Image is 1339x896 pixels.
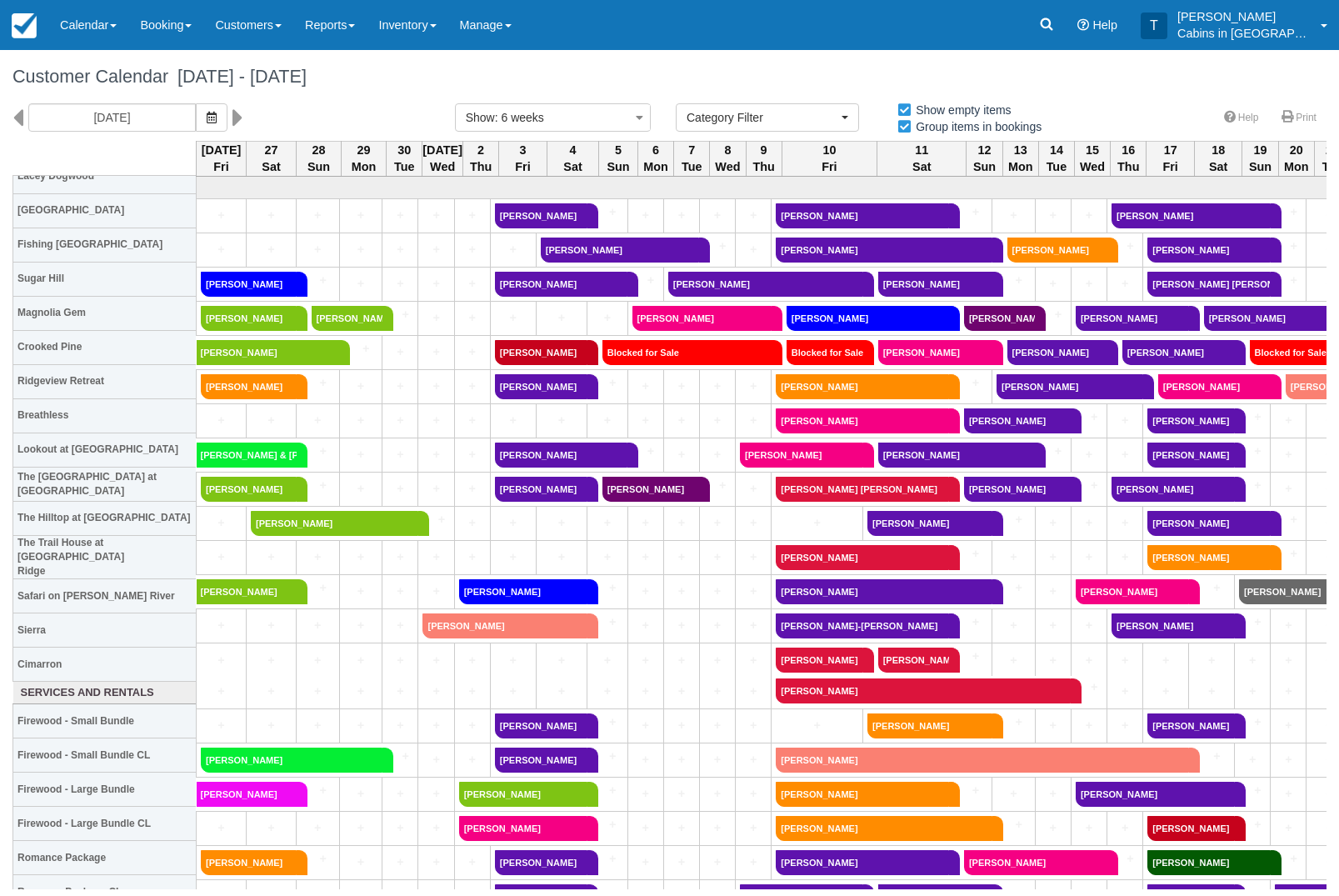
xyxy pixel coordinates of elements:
a: + [344,683,378,700]
a: + [1235,477,1267,494]
span: : 6 weeks [495,111,544,124]
a: + [592,683,622,700]
a: + [949,545,987,563]
a: [PERSON_NAME] [495,203,587,228]
a: [PERSON_NAME] [1147,408,1234,433]
a: [PERSON_NAME] [776,374,949,399]
a: + [387,617,413,634]
a: + [1112,652,1138,669]
a: + [704,548,731,566]
a: + [1040,583,1067,600]
a: + [251,207,292,224]
a: + [632,514,659,532]
a: + [297,443,335,460]
a: + [1040,652,1067,669]
a: [PERSON_NAME] [495,477,587,502]
a: [PERSON_NAME] [PERSON_NAME] [776,477,949,502]
a: [PERSON_NAME] [602,477,700,502]
a: Services and Rentals [17,685,192,701]
a: + [459,378,486,395]
a: + [1071,678,1102,696]
a: + [344,275,378,293]
a: + [592,412,622,429]
a: + [344,241,378,258]
a: + [201,207,242,224]
a: + [344,583,378,600]
a: + [1112,412,1138,429]
a: + [1275,652,1302,669]
a: + [668,378,695,395]
a: + [301,548,335,566]
a: + [495,683,532,700]
button: Category Filter [676,103,859,132]
a: + [949,374,987,392]
a: + [949,203,987,221]
a: + [1076,446,1102,463]
a: + [459,446,486,463]
a: + [387,343,413,361]
a: + [592,652,622,669]
a: + [1147,652,1184,669]
a: + [1271,238,1302,255]
a: [PERSON_NAME] [422,613,587,638]
a: + [387,548,413,566]
button: Show: 6 weeks [455,103,651,132]
a: + [949,613,987,631]
a: + [459,207,486,224]
a: + [1271,545,1302,563]
label: Group items in bookings [897,114,1052,139]
a: + [422,275,449,293]
a: + [387,207,413,224]
a: + [632,617,659,634]
a: + [740,683,767,700]
span: Group items in bookings [897,120,1055,132]
a: + [344,548,378,566]
a: + [495,514,532,532]
a: [PERSON_NAME] [776,678,1071,703]
a: + [251,683,292,700]
a: [PERSON_NAME] [495,340,587,365]
a: [PERSON_NAME] [459,579,587,604]
a: + [201,683,242,700]
a: [PERSON_NAME] [776,238,992,263]
a: + [422,378,449,395]
a: [PERSON_NAME] [1076,579,1189,604]
a: + [1076,652,1102,669]
a: [PERSON_NAME] [997,374,1143,399]
a: + [1071,477,1102,494]
a: [PERSON_NAME] [1147,238,1270,263]
a: + [1112,514,1138,532]
a: + [459,343,486,361]
a: [PERSON_NAME] [PERSON_NAME] [1147,272,1270,297]
a: + [632,583,659,600]
a: [PERSON_NAME] [1112,203,1271,228]
a: + [387,241,413,258]
a: [PERSON_NAME] [964,477,1071,502]
a: + [699,238,731,255]
a: [PERSON_NAME] [878,648,949,673]
a: + [301,241,335,258]
a: [PERSON_NAME] [1007,238,1107,263]
a: + [495,652,532,669]
a: + [1271,203,1302,221]
a: [PERSON_NAME] [878,340,992,365]
a: [PERSON_NAME] [776,203,949,228]
a: [PERSON_NAME] [1076,306,1189,331]
a: + [1275,617,1302,634]
a: + [201,652,242,669]
a: [PERSON_NAME] [740,443,862,468]
span: Help [1092,18,1117,32]
a: + [495,241,532,258]
a: [PERSON_NAME] [878,443,1036,468]
a: + [201,241,242,258]
a: Print [1272,106,1327,130]
a: + [387,412,413,429]
a: + [704,652,731,669]
a: + [422,583,449,600]
a: + [422,343,449,361]
a: + [668,548,695,566]
a: [PERSON_NAME] [787,306,949,331]
a: + [1076,514,1102,532]
a: [PERSON_NAME] [964,408,1071,433]
a: [PERSON_NAME] [201,477,297,502]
